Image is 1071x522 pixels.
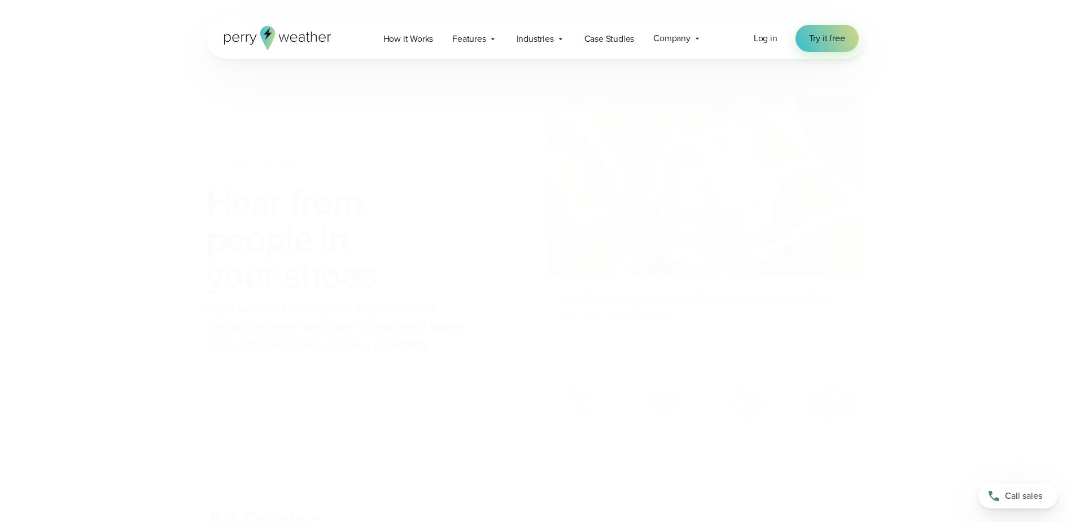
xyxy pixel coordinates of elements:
span: Industries [517,32,554,46]
span: How it Works [383,32,434,46]
a: Call sales [978,484,1057,508]
a: Case Studies [575,27,644,50]
span: Company [653,32,690,45]
a: How it Works [374,27,443,50]
span: Case Studies [584,32,635,46]
span: Features [452,32,486,46]
span: Try it free [809,32,845,45]
a: Log in [754,32,777,45]
span: Call sales [1005,489,1042,503]
a: Try it free [795,25,859,52]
